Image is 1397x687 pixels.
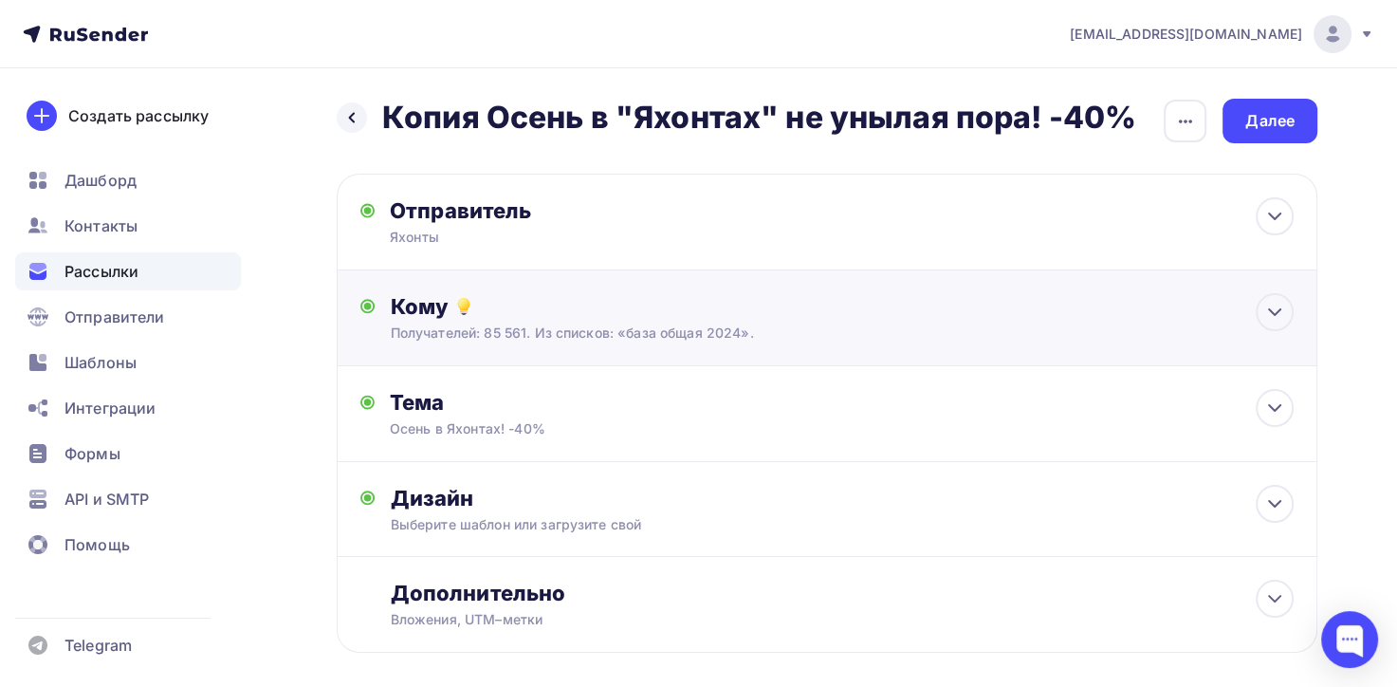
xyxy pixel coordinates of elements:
div: Яхонты [390,228,760,247]
div: Осень в Яхонтах! -40% [390,419,727,438]
div: Кому [390,293,1294,320]
div: Создать рассылку [68,104,209,127]
span: Шаблоны [64,351,137,374]
a: Контакты [15,207,241,245]
span: Помощь [64,533,130,556]
span: Контакты [64,214,138,237]
a: Формы [15,435,241,473]
div: Дизайн [390,485,1294,511]
a: Рассылки [15,252,241,290]
span: Telegram [64,634,132,657]
a: Шаблоны [15,343,241,381]
div: Далее [1245,110,1295,132]
div: Дополнительно [390,580,1294,606]
span: [EMAIL_ADDRESS][DOMAIN_NAME] [1070,25,1302,44]
span: Интеграции [64,397,156,419]
span: Отправители [64,306,165,328]
div: Тема [390,389,764,416]
div: Отправитель [390,197,800,224]
a: [EMAIL_ADDRESS][DOMAIN_NAME] [1070,15,1374,53]
div: Вложения, UTM–метки [390,610,1203,629]
a: Дашборд [15,161,241,199]
span: API и SMTP [64,488,149,511]
a: Отправители [15,298,241,336]
span: Формы [64,442,120,465]
span: Рассылки [64,260,138,283]
span: Дашборд [64,169,137,192]
div: Выберите шаблон или загрузите свой [390,515,1203,534]
h2: Копия Осень в "Яхонтах" не унылая пора! -40% [382,99,1136,137]
div: Получателей: 85 561. Из списков: «база общая 2024». [390,324,1203,343]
